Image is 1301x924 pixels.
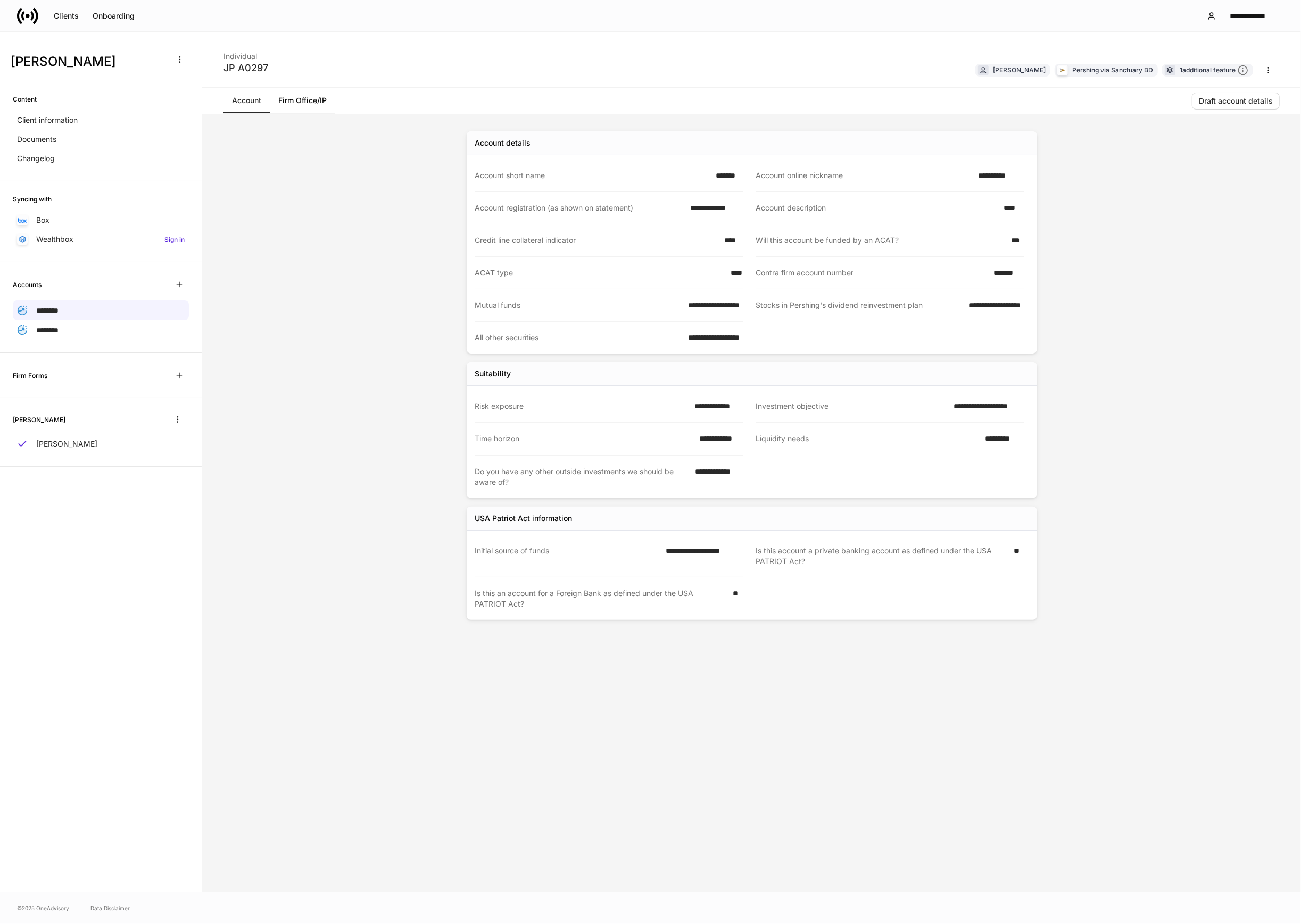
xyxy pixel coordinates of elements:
div: Liquidity needs [756,433,979,444]
div: Stocks in Pershing's dividend reinvestment plan [756,300,963,311]
a: WealthboxSign in [13,230,189,249]
div: Account details [475,138,531,148]
p: Wealthbox [36,234,73,245]
a: Changelog [13,149,189,168]
a: Firm Office/IP [270,88,335,113]
div: Individual [223,45,268,62]
div: Onboarding [93,12,135,20]
p: Documents [17,134,56,145]
a: Documents [13,130,189,149]
div: ACAT type [475,267,725,278]
div: Contra firm account number [756,267,988,278]
div: Pershing via Sanctuary BD [1072,65,1153,75]
p: Client information [17,115,78,125]
div: Credit line collateral indicator [475,235,718,246]
button: Draft account details [1192,93,1280,110]
div: All other securities [475,332,682,343]
div: [PERSON_NAME] [993,65,1046,75]
h6: Syncing with [13,194,52,204]
div: Investment objective [756,401,948,411]
div: Account registration (as shown on statement) [475,203,684,213]
div: Mutual funds [475,300,682,310]
div: Account online nickname [756,170,972,181]
div: Account short name [475,170,709,181]
button: Clients [47,7,86,24]
div: Draft account details [1199,97,1273,105]
div: Risk exposure [475,401,689,411]
div: 1 additional feature [1180,65,1248,76]
div: Suitability [475,368,511,379]
div: Will this account be funded by an ACAT? [756,235,1005,246]
div: Initial source of funds [475,545,660,566]
a: Account [223,88,270,113]
div: USA Patriot Act information [475,513,573,524]
p: Box [36,215,49,225]
div: Do you have any other outside investments we should be aware of? [475,466,689,488]
div: Account description [756,203,998,213]
div: JP A0297 [223,62,268,74]
a: Client information [13,111,189,130]
div: Is this account a private banking account as defined under the USA PATRIOT Act? [756,545,1008,567]
span: © 2025 OneAdvisory [17,904,69,912]
h6: [PERSON_NAME] [13,415,65,425]
h3: [PERSON_NAME] [11,53,164,70]
button: Onboarding [86,7,142,24]
div: Is this an account for a Foreign Bank as defined under the USA PATRIOT Act? [475,588,727,609]
a: Data Disclaimer [90,904,130,912]
a: [PERSON_NAME] [13,434,189,453]
p: Changelog [17,153,55,164]
h6: Accounts [13,280,42,290]
h6: Sign in [164,234,185,245]
p: [PERSON_NAME] [36,439,97,449]
h6: Content [13,94,37,104]
h6: Firm Forms [13,371,47,381]
div: Time horizon [475,433,693,444]
img: oYqM9ojoZLfzCHUefNbBcWHcyDPbQKagtYciMC8pFl3iZXy3dU33Uwy+706y+0q2uJ1ghNQf2OIHrSh50tUd9HaB5oMc62p0G... [18,218,27,223]
div: Clients [54,12,79,20]
a: Box [13,211,189,230]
